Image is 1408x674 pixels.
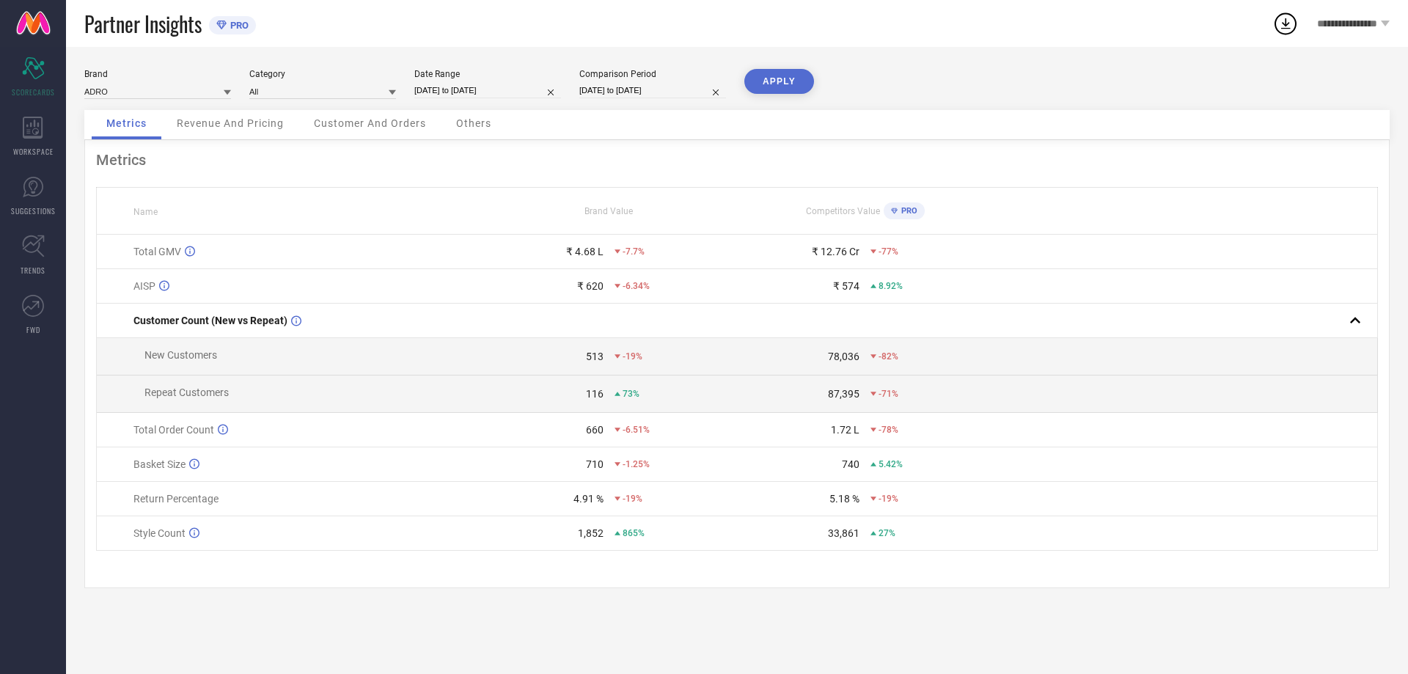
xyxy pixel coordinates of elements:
[573,493,604,505] div: 4.91 %
[227,20,249,31] span: PRO
[579,69,726,79] div: Comparison Period
[26,324,40,335] span: FWD
[833,280,859,292] div: ₹ 574
[84,69,231,79] div: Brand
[11,205,56,216] span: SUGGESTIONS
[842,458,859,470] div: 740
[586,458,604,470] div: 710
[879,281,903,291] span: 8.92%
[106,117,147,129] span: Metrics
[623,494,642,504] span: -19%
[623,351,642,362] span: -19%
[144,349,217,361] span: New Customers
[828,351,859,362] div: 78,036
[133,246,181,257] span: Total GMV
[828,527,859,539] div: 33,861
[623,528,645,538] span: 865%
[133,315,287,326] span: Customer Count (New vs Repeat)
[584,206,633,216] span: Brand Value
[879,389,898,399] span: -71%
[84,9,202,39] span: Partner Insights
[879,528,895,538] span: 27%
[133,207,158,217] span: Name
[831,424,859,436] div: 1.72 L
[177,117,284,129] span: Revenue And Pricing
[314,117,426,129] span: Customer And Orders
[829,493,859,505] div: 5.18 %
[623,281,650,291] span: -6.34%
[879,351,898,362] span: -82%
[806,206,880,216] span: Competitors Value
[456,117,491,129] span: Others
[623,459,650,469] span: -1.25%
[579,83,726,98] input: Select comparison period
[133,493,219,505] span: Return Percentage
[879,246,898,257] span: -77%
[566,246,604,257] div: ₹ 4.68 L
[586,388,604,400] div: 116
[623,389,639,399] span: 73%
[414,69,561,79] div: Date Range
[133,424,214,436] span: Total Order Count
[133,458,186,470] span: Basket Size
[133,280,155,292] span: AISP
[898,206,917,216] span: PRO
[623,425,650,435] span: -6.51%
[249,69,396,79] div: Category
[13,146,54,157] span: WORKSPACE
[96,151,1378,169] div: Metrics
[879,494,898,504] span: -19%
[744,69,814,94] button: APPLY
[879,425,898,435] span: -78%
[623,246,645,257] span: -7.7%
[1272,10,1299,37] div: Open download list
[414,83,561,98] input: Select date range
[828,388,859,400] div: 87,395
[879,459,903,469] span: 5.42%
[144,387,229,398] span: Repeat Customers
[133,527,186,539] span: Style Count
[578,527,604,539] div: 1,852
[21,265,45,276] span: TRENDS
[812,246,859,257] div: ₹ 12.76 Cr
[12,87,55,98] span: SCORECARDS
[577,280,604,292] div: ₹ 620
[586,351,604,362] div: 513
[586,424,604,436] div: 660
